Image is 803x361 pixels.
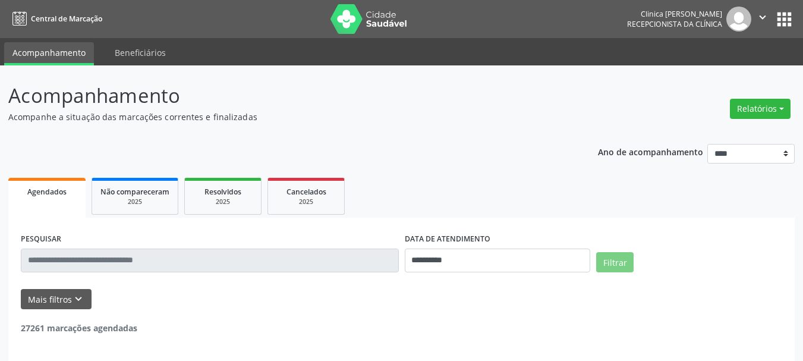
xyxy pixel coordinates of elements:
div: 2025 [100,197,169,206]
button: Mais filtroskeyboard_arrow_down [21,289,92,310]
img: img [726,7,751,32]
p: Acompanhe a situação das marcações correntes e finalizadas [8,111,559,123]
span: Recepcionista da clínica [627,19,722,29]
a: Beneficiários [106,42,174,63]
label: DATA DE ATENDIMENTO [405,230,490,249]
p: Ano de acompanhamento [598,144,703,159]
a: Acompanhamento [4,42,94,65]
a: Central de Marcação [8,9,102,29]
span: Cancelados [286,187,326,197]
span: Central de Marcação [31,14,102,24]
div: Clinica [PERSON_NAME] [627,9,722,19]
label: PESQUISAR [21,230,61,249]
i: keyboard_arrow_down [72,293,85,306]
button:  [751,7,774,32]
button: apps [774,9,795,30]
span: Não compareceram [100,187,169,197]
button: Relatórios [730,99,791,119]
i:  [756,11,769,24]
span: Agendados [27,187,67,197]
span: Resolvidos [204,187,241,197]
p: Acompanhamento [8,81,559,111]
div: 2025 [276,197,336,206]
div: 2025 [193,197,253,206]
button: Filtrar [596,252,634,272]
strong: 27261 marcações agendadas [21,322,137,334]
